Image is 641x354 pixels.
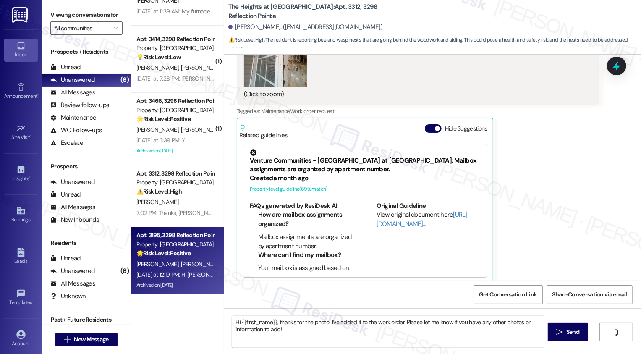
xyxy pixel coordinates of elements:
[136,136,185,144] div: [DATE] at 3:39 PM: Y
[136,126,181,134] span: [PERSON_NAME]
[136,209,415,217] div: 7:02 PM: Thanks, [PERSON_NAME]! So far, I have received one photo, and I'll add it to the work or...
[29,174,30,180] span: •
[237,105,599,117] div: Tagged as:
[50,139,83,147] div: Escalate
[239,124,288,140] div: Related guidelines
[232,316,544,348] textarea: Hi {{first_name}}, thanks for the photo! I've added it to the work order. Please let me know if y...
[113,25,118,31] i: 
[136,53,181,61] strong: 💡 Risk Level: Low
[377,210,467,228] a: [URL][DOMAIN_NAME]…
[50,88,95,97] div: All Messages
[445,124,487,133] label: Hide Suggestions
[136,44,214,52] div: Property: [GEOGRAPHIC_DATA] at [GEOGRAPHIC_DATA]
[118,265,131,278] div: (6)
[548,323,589,341] button: Send
[37,92,39,98] span: •
[50,63,81,72] div: Unread
[136,260,181,268] span: [PERSON_NAME]
[136,97,214,105] div: Apt. 3466, 3298 Reflection Pointe
[181,260,222,268] span: [PERSON_NAME]
[50,76,95,84] div: Unanswered
[4,245,38,268] a: Leads
[42,315,131,324] div: Past + Future Residents
[42,47,131,56] div: Prospects + Residents
[4,204,38,226] a: Buildings
[250,149,480,174] div: Venture Communities - [GEOGRAPHIC_DATA] at [GEOGRAPHIC_DATA]: Mailbox assignments are organized b...
[479,290,537,299] span: Get Conversation Link
[136,35,214,44] div: Apt. 3414, 3298 Reflection Pointe
[136,178,214,187] div: Property: [GEOGRAPHIC_DATA] at [GEOGRAPHIC_DATA]
[50,292,86,301] div: Unknown
[474,285,542,304] button: Get Conversation Link
[181,64,222,71] span: [PERSON_NAME]
[552,290,627,299] span: Share Conversation via email
[136,106,214,115] div: Property: [GEOGRAPHIC_DATA] at [GEOGRAPHIC_DATA]
[290,108,334,115] span: Work order request
[250,202,337,210] b: FAQs generated by ResiDesk AI
[4,39,38,61] a: Inbox
[4,121,38,144] a: Site Visit •
[136,231,214,240] div: Apt. 3195, 3298 Reflection Pointe
[136,280,215,291] div: Archived on [DATE]
[50,279,95,288] div: All Messages
[250,174,480,183] div: Created a month ago
[258,210,353,228] li: How are mailbox assignments organized?
[4,163,38,185] a: Insights •
[258,264,353,282] li: Your mailbox is assigned based on your apartment number.
[228,36,641,54] span: : The resident is reporting bee and wasp nests that are going behind the woodwork and siding. Thi...
[547,285,633,304] button: Share Conversation via email
[228,37,264,43] strong: ⚠️ Risk Level: High
[50,190,81,199] div: Unread
[136,8,395,15] div: [DATE] at 11:39 AM: My furnace filter need to be changed. Not sure what the normal change out sch...
[12,7,29,23] img: ResiDesk Logo
[136,115,191,123] strong: 🌟 Risk Level: Positive
[50,215,99,224] div: New Inbounds
[32,298,34,304] span: •
[50,126,102,135] div: WO Follow-ups
[50,203,95,212] div: All Messages
[30,133,31,139] span: •
[50,254,81,263] div: Unread
[4,286,38,309] a: Templates •
[181,126,222,134] span: [PERSON_NAME]
[50,178,95,186] div: Unanswered
[377,210,480,228] div: View original document here
[258,233,353,251] li: Mailbox assignments are organized by apartment number.
[136,169,214,178] div: Apt. 3312, 3298 Reflection Pointe
[55,333,118,346] button: New Message
[136,198,178,206] span: [PERSON_NAME]
[54,21,109,35] input: All communities
[613,329,620,336] i: 
[136,188,182,195] strong: ⚠️ Risk Level: High
[50,113,97,122] div: Maintenance
[244,90,586,99] div: (Click to zoom)
[42,162,131,171] div: Prospects
[118,73,131,87] div: (6)
[566,328,579,336] span: Send
[377,202,426,210] b: Original Guideline
[136,64,181,71] span: [PERSON_NAME]
[50,267,95,275] div: Unanswered
[250,185,480,194] div: Property level guideline ( 69 % match)
[261,108,290,115] span: Maintenance ,
[557,329,563,336] i: 
[64,336,71,343] i: 
[136,146,215,156] div: Archived on [DATE]
[50,101,109,110] div: Review follow-ups
[42,239,131,247] div: Residents
[136,249,191,257] strong: 🌟 Risk Level: Positive
[136,75,444,82] div: [DATE] at 7:26 PM: [PERSON_NAME], I found my mail key so we don't need another mail key. I found ...
[4,328,38,350] a: Account
[258,251,353,260] li: Where can I find my mailbox?
[228,3,396,21] b: The Heights at [GEOGRAPHIC_DATA]: Apt. 3312, 3298 Reflection Pointe
[50,8,123,21] label: Viewing conversations for
[136,271,586,278] div: [DATE] at 12:19 PM: Hi [PERSON_NAME] and [PERSON_NAME]! I'm checking in on your latest work order...
[136,240,214,249] div: Property: [GEOGRAPHIC_DATA] at [GEOGRAPHIC_DATA]
[228,23,383,31] div: [PERSON_NAME]. ([EMAIL_ADDRESS][DOMAIN_NAME])
[74,335,108,344] span: New Message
